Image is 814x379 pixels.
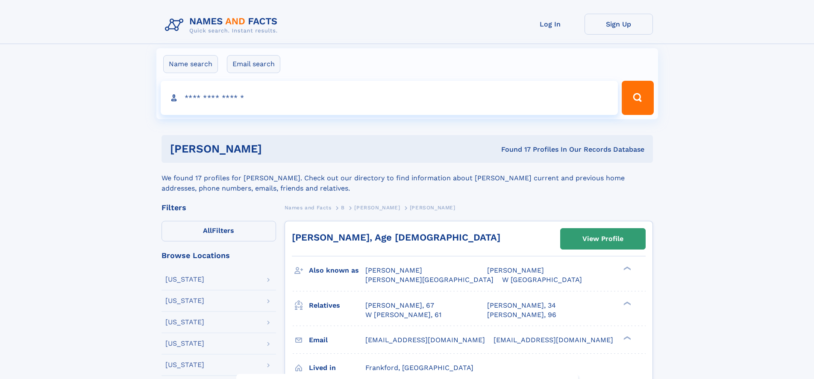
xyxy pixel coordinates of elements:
span: [PERSON_NAME] [487,266,544,274]
input: search input [161,81,618,115]
span: [PERSON_NAME][GEOGRAPHIC_DATA] [365,276,494,284]
h3: Email [309,333,365,347]
h3: Relatives [309,298,365,313]
span: [PERSON_NAME] [410,205,455,211]
span: [EMAIL_ADDRESS][DOMAIN_NAME] [365,336,485,344]
div: We found 17 profiles for [PERSON_NAME]. Check out our directory to find information about [PERSON... [162,163,653,194]
div: Found 17 Profiles In Our Records Database [382,145,644,154]
div: Browse Locations [162,252,276,259]
div: ❯ [621,335,632,341]
h1: [PERSON_NAME] [170,144,382,154]
div: View Profile [582,229,623,249]
a: Sign Up [585,14,653,35]
a: [PERSON_NAME], 96 [487,310,556,320]
span: All [203,226,212,235]
a: W [PERSON_NAME], 61 [365,310,441,320]
a: B [341,202,345,213]
h3: Lived in [309,361,365,375]
span: [PERSON_NAME] [354,205,400,211]
label: Email search [227,55,280,73]
a: Names and Facts [285,202,332,213]
div: [US_STATE] [165,340,204,347]
span: [PERSON_NAME] [365,266,422,274]
div: ❯ [621,266,632,271]
label: Filters [162,221,276,241]
span: W [GEOGRAPHIC_DATA] [502,276,582,284]
span: [EMAIL_ADDRESS][DOMAIN_NAME] [494,336,613,344]
span: B [341,205,345,211]
a: [PERSON_NAME], Age [DEMOGRAPHIC_DATA] [292,232,500,243]
label: Name search [163,55,218,73]
div: [US_STATE] [165,361,204,368]
a: [PERSON_NAME], 67 [365,301,434,310]
a: [PERSON_NAME], 34 [487,301,556,310]
div: ❯ [621,300,632,306]
button: Search Button [622,81,653,115]
h3: Also known as [309,263,365,278]
a: View Profile [561,229,645,249]
div: [US_STATE] [165,319,204,326]
a: [PERSON_NAME] [354,202,400,213]
span: Frankford, [GEOGRAPHIC_DATA] [365,364,473,372]
img: Logo Names and Facts [162,14,285,37]
div: [US_STATE] [165,276,204,283]
div: [US_STATE] [165,297,204,304]
div: Filters [162,204,276,212]
a: Log In [516,14,585,35]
